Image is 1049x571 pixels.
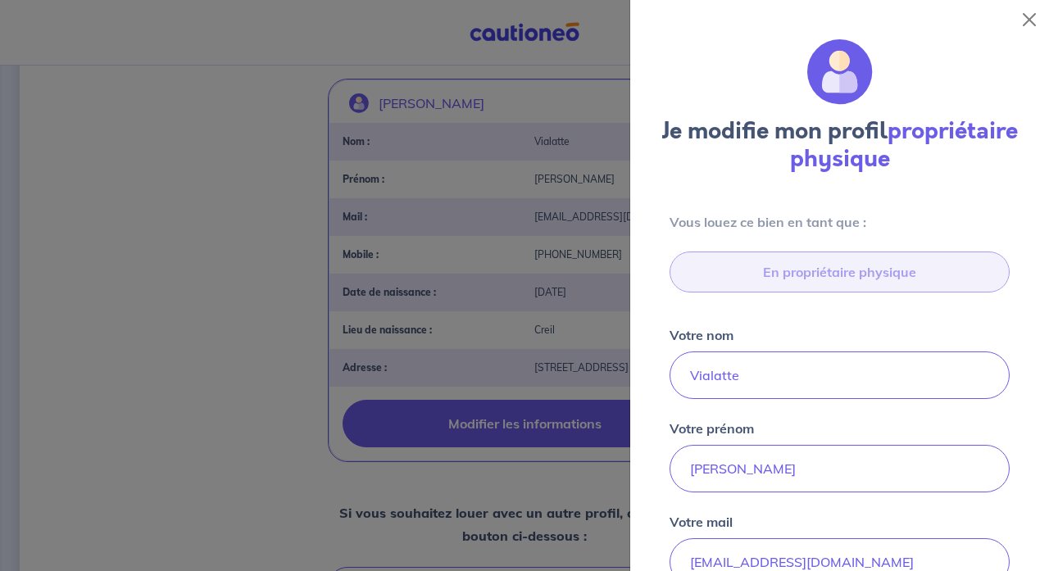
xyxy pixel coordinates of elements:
button: Close [1016,7,1042,33]
p: Votre mail [670,512,733,532]
strong: propriétaire physique [790,115,1019,175]
p: Vous louez ce bien en tant que : [670,212,1010,232]
h3: Je modifie mon profil [650,118,1029,173]
p: Votre prénom [670,419,754,438]
input: category-placeholder [670,252,1010,292]
p: Votre nom [670,325,733,345]
input: John [670,445,1010,492]
img: illu_account.svg [807,39,873,105]
input: Doe [670,351,1010,399]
